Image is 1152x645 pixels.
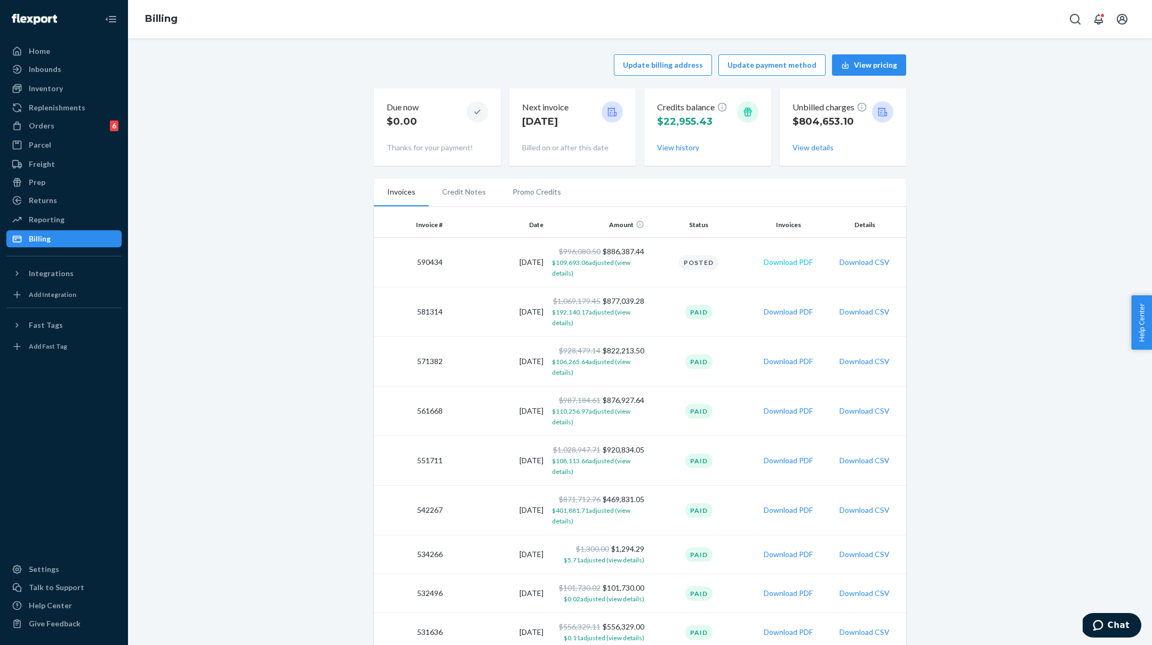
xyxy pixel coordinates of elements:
td: 581314 [374,287,447,337]
td: [DATE] [447,535,548,574]
a: Billing [6,230,122,247]
a: Replenishments [6,99,122,116]
th: Details [828,212,906,238]
a: Freight [6,156,122,173]
div: Add Integration [29,290,76,299]
span: $0.11 adjusted (view details) [564,634,644,642]
td: [DATE] [447,486,548,535]
div: Inventory [29,83,63,94]
button: View history [657,142,699,153]
button: Update billing address [614,54,712,76]
span: $1,028,947.71 [553,445,601,454]
button: Download CSV [839,505,890,515]
td: $876,927.64 [548,386,649,436]
div: Fast Tags [29,320,63,330]
div: Parcel [29,140,51,150]
li: Promo Credits [499,179,574,205]
button: $0.11adjusted (view details) [564,632,644,643]
th: Status [649,212,749,238]
td: 561668 [374,386,447,436]
button: Update payment method [718,54,826,76]
div: Paid [685,547,713,562]
button: Download CSV [839,627,890,638]
button: Open account menu [1111,9,1133,30]
td: [DATE] [447,574,548,613]
button: Download PDF [764,455,813,466]
a: Add Integration [6,286,122,303]
td: 571382 [374,337,447,386]
div: Paid [685,354,713,369]
div: Paid [685,625,713,640]
span: $192,140.17 adjusted (view details) [552,308,630,327]
p: Due now [387,101,419,114]
span: $110,256.97 adjusted (view details) [552,407,630,426]
button: Help Center [1131,295,1152,350]
div: Prep [29,177,45,188]
button: $109,693.06adjusted (view details) [552,257,644,278]
button: Integrations [6,265,122,282]
span: $0.02 adjusted (view details) [564,595,644,603]
button: Download PDF [764,406,813,416]
span: $101,730.02 [559,583,601,592]
a: Returns [6,192,122,209]
button: Download CSV [839,257,890,268]
div: Freight [29,159,55,170]
div: Reporting [29,214,65,225]
span: $556,329.11 [559,622,601,631]
td: $469,831.05 [548,486,649,535]
button: $192,140.17adjusted (view details) [552,307,644,328]
td: [DATE] [447,287,548,337]
td: $886,387.44 [548,238,649,287]
button: Download CSV [839,549,890,560]
button: Open notifications [1088,9,1109,30]
button: Download CSV [839,356,890,367]
div: Home [29,46,50,57]
button: Talk to Support [6,579,122,596]
div: Paid [685,503,713,518]
td: 534266 [374,535,447,574]
div: Returns [29,195,57,206]
a: Orders6 [6,117,122,134]
button: Download PDF [764,307,813,317]
button: $0.02adjusted (view details) [564,593,644,604]
td: [DATE] [447,386,548,436]
a: Inventory [6,80,122,97]
span: $1,069,179.45 [553,296,601,305]
button: Open Search Box [1065,9,1086,30]
div: Give Feedback [29,618,81,629]
p: Next invoice [522,101,569,114]
div: Paid [685,305,713,319]
button: Download CSV [839,406,890,416]
p: $804,653.10 [793,115,867,128]
td: [DATE] [447,238,548,287]
li: Invoices [374,179,429,206]
td: 590434 [374,238,447,287]
td: $822,213.50 [548,337,649,386]
td: $1,294.29 [548,535,649,574]
button: Close Navigation [100,9,122,30]
button: Download PDF [764,356,813,367]
button: Download CSV [839,307,890,317]
th: Date [447,212,548,238]
th: Amount [548,212,649,238]
a: Settings [6,561,122,578]
span: $106,265.64 adjusted (view details) [552,358,630,376]
span: $1,300.00 [576,544,609,553]
div: Paid [685,404,713,418]
div: Paid [685,586,713,601]
div: Billing [29,233,51,244]
td: 532496 [374,574,447,613]
div: 6 [110,120,118,131]
span: $871,712.76 [559,495,601,504]
th: Invoices [749,212,828,238]
p: Unbilled charges [793,101,867,114]
a: Billing [145,13,178,25]
a: Add Fast Tag [6,338,122,355]
button: Download PDF [764,627,813,638]
a: Inbounds [6,61,122,78]
button: Download CSV [839,455,890,466]
div: Replenishments [29,102,85,113]
div: Posted [679,255,718,270]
